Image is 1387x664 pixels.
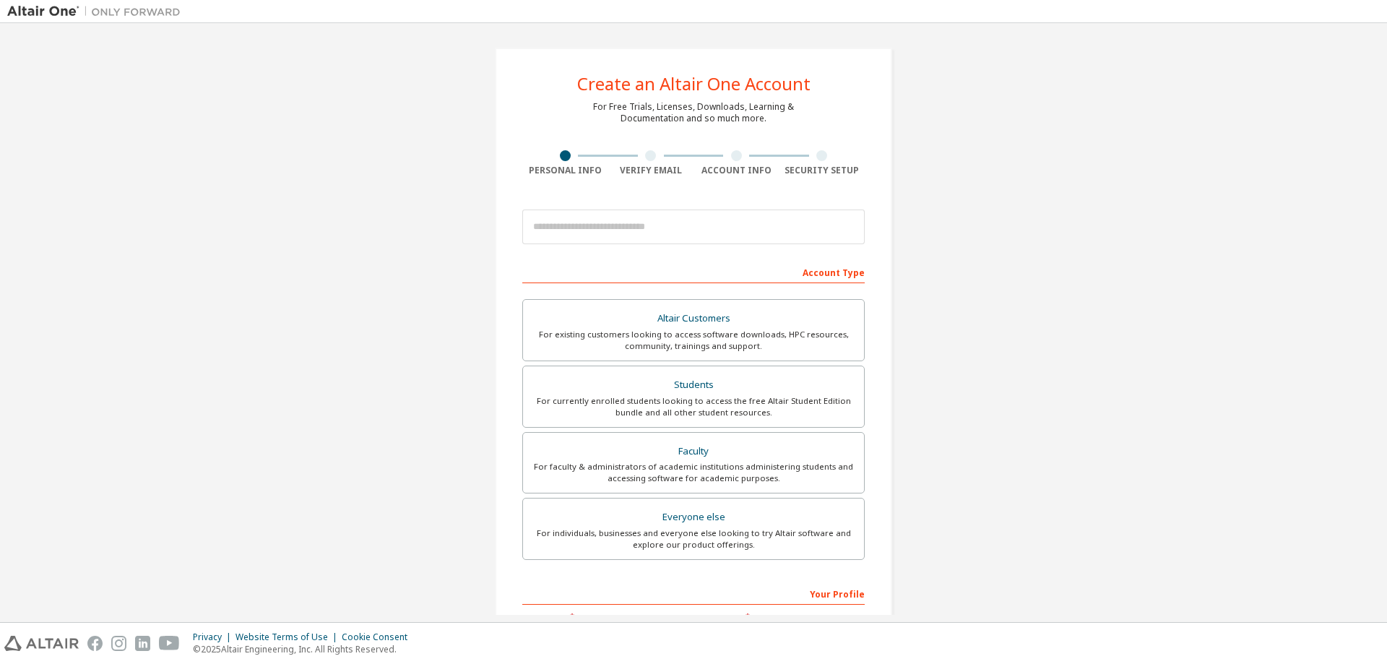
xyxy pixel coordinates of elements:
div: Website Terms of Use [236,631,342,643]
div: Students [532,375,855,395]
div: Your Profile [522,582,865,605]
div: For Free Trials, Licenses, Downloads, Learning & Documentation and so much more. [593,101,794,124]
img: Altair One [7,4,188,19]
img: linkedin.svg [135,636,150,651]
div: Verify Email [608,165,694,176]
div: Create an Altair One Account [577,75,811,92]
label: First Name [522,612,689,624]
div: Account Type [522,260,865,283]
div: Altair Customers [532,309,855,329]
img: altair_logo.svg [4,636,79,651]
div: For currently enrolled students looking to access the free Altair Student Edition bundle and all ... [532,395,855,418]
div: For faculty & administrators of academic institutions administering students and accessing softwa... [532,461,855,484]
div: Privacy [193,631,236,643]
div: For existing customers looking to access software downloads, HPC resources, community, trainings ... [532,329,855,352]
div: Personal Info [522,165,608,176]
div: Cookie Consent [342,631,416,643]
img: facebook.svg [87,636,103,651]
div: Faculty [532,441,855,462]
div: Account Info [693,165,779,176]
div: Everyone else [532,507,855,527]
img: youtube.svg [159,636,180,651]
img: instagram.svg [111,636,126,651]
div: For individuals, businesses and everyone else looking to try Altair software and explore our prod... [532,527,855,551]
div: Security Setup [779,165,865,176]
p: © 2025 Altair Engineering, Inc. All Rights Reserved. [193,643,416,655]
label: Last Name [698,612,865,624]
